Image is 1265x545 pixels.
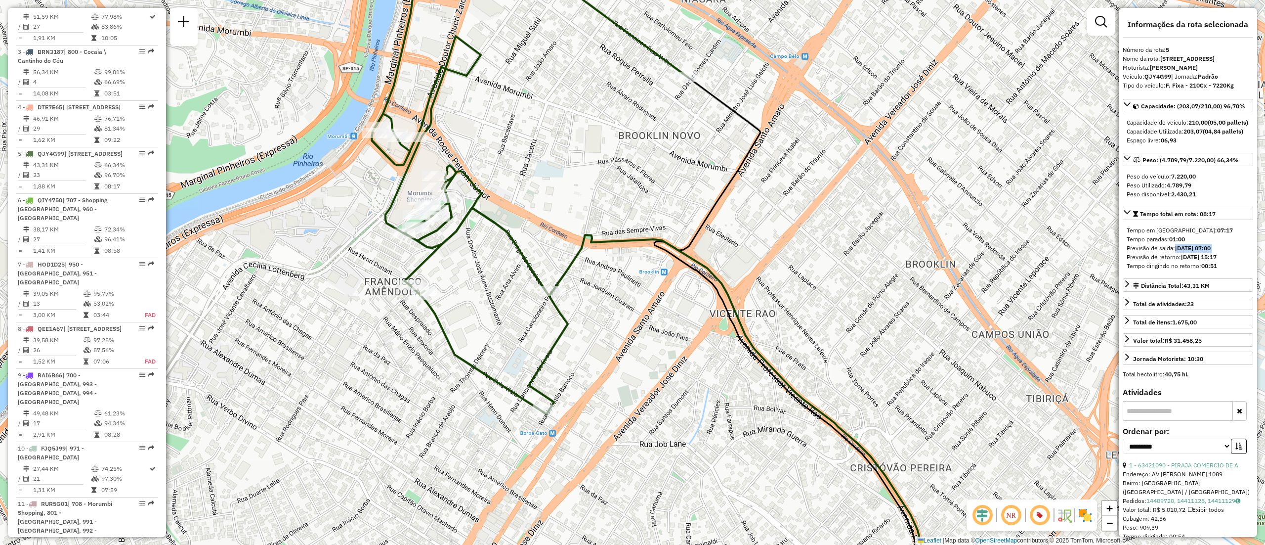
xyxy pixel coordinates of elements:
[33,299,83,309] td: 13
[139,325,145,331] em: Opções
[1165,337,1202,344] strong: R$ 31.458,25
[23,162,29,168] i: Distância Total
[104,135,154,145] td: 09:22
[84,359,88,364] i: Tempo total em rota
[33,225,94,234] td: 38,17 KM
[1102,516,1117,531] a: Zoom out
[94,137,99,143] i: Tempo total em rota
[1129,461,1238,469] a: 1 - 63421090 - PIRAJA COMERCIO DE A
[18,345,23,355] td: /
[139,150,145,156] em: Opções
[1123,99,1253,112] a: Capacidade: (203,07/210,00) 96,70%
[104,114,154,124] td: 76,71%
[104,246,154,256] td: 08:58
[915,537,1123,545] div: Map data © contributors,© 2025 TomTom, Microsoft
[1123,333,1253,347] a: Valor total:R$ 31.458,25
[18,261,97,286] span: 7 -
[18,170,23,180] td: /
[33,409,94,418] td: 49,48 KM
[84,337,91,343] i: % de utilização do peso
[150,14,156,20] i: Rota otimizada
[104,430,154,440] td: 08:28
[94,172,102,178] i: % de utilização da cubagem
[94,227,102,232] i: % de utilização do peso
[1123,505,1253,514] div: Valor total: R$ 5.010,72
[94,432,99,438] i: Tempo total em rota
[1127,190,1249,199] div: Peso disponível:
[1123,63,1253,72] div: Motorista:
[1171,73,1218,80] span: | Jornada:
[18,500,112,543] span: 11 -
[38,196,62,204] span: QIY4750
[1165,370,1188,378] strong: 40,75 hL
[94,91,99,96] i: Tempo total em rota
[84,347,91,353] i: % de utilização da cubagem
[23,79,29,85] i: Total de Atividades
[139,500,145,506] em: Opções
[1127,181,1249,190] div: Peso Utilizado:
[23,301,29,307] i: Total de Atividades
[23,476,29,482] i: Total de Atividades
[84,312,88,318] i: Tempo total em rota
[18,89,23,98] td: =
[943,537,944,544] span: |
[38,261,65,268] span: HOD1D25
[101,464,149,474] td: 74,25%
[1091,12,1111,32] a: Exibir filtros
[23,410,29,416] i: Distância Total
[148,150,154,156] em: Rota exportada
[33,182,94,191] td: 1,88 KM
[150,466,156,472] i: Rota otimizada
[1102,501,1117,516] a: Zoom in
[139,261,145,267] em: Opções
[33,22,91,32] td: 27
[1167,182,1191,189] strong: 4.789,79
[94,236,102,242] i: % de utilização da cubagem
[38,371,62,379] span: RAI6B66
[18,418,23,428] td: /
[1171,190,1196,198] strong: 2.430,21
[1133,318,1197,327] div: Total de itens:
[18,48,106,64] span: 3 -
[33,135,94,145] td: 1,62 KM
[1123,479,1253,497] div: Bairro: [GEOGRAPHIC_DATA] ([GEOGRAPHIC_DATA] / [GEOGRAPHIC_DATA])
[18,310,23,320] td: =
[94,79,102,85] i: % de utilização da cubagem
[18,77,23,87] td: /
[1106,517,1113,529] span: −
[104,89,154,98] td: 03:51
[148,445,154,451] em: Rota exportada
[18,445,84,461] span: 10 -
[18,234,23,244] td: /
[33,418,94,428] td: 17
[33,345,83,355] td: 26
[23,24,29,30] i: Total de Atividades
[1183,282,1210,289] span: 43,31 KM
[93,310,134,320] td: 03:44
[33,430,94,440] td: 2,91 KM
[94,183,99,189] i: Tempo total em rota
[174,12,194,34] a: Nova sessão e pesquisa
[1133,281,1210,290] div: Distância Total:
[1123,497,1253,505] div: Pedidos:
[1166,46,1169,53] strong: 5
[1188,506,1224,513] span: Exibir todos
[1123,278,1253,292] a: Distância Total:43,31 KM
[1123,20,1253,29] h4: Informações da rota selecionada
[38,150,64,157] span: QJY4G99
[1133,300,1194,308] span: Total de atividades:
[918,537,941,544] a: Leaflet
[104,225,154,234] td: 72,34%
[1123,425,1253,437] label: Ordenar por:
[1123,54,1253,63] div: Nome da rota:
[104,409,154,418] td: 61,23%
[18,445,84,461] span: | 971 - [GEOGRAPHIC_DATA]
[23,420,29,426] i: Total de Atividades
[38,325,63,332] span: QEE1A67
[1161,136,1177,144] strong: 06,93
[1146,497,1240,504] a: 14409720, 14411128, 14411129
[1123,297,1253,310] a: Total de atividades:23
[1133,336,1202,345] div: Valor total:
[23,14,29,20] i: Distância Total
[1123,370,1253,379] div: Total hectolitro:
